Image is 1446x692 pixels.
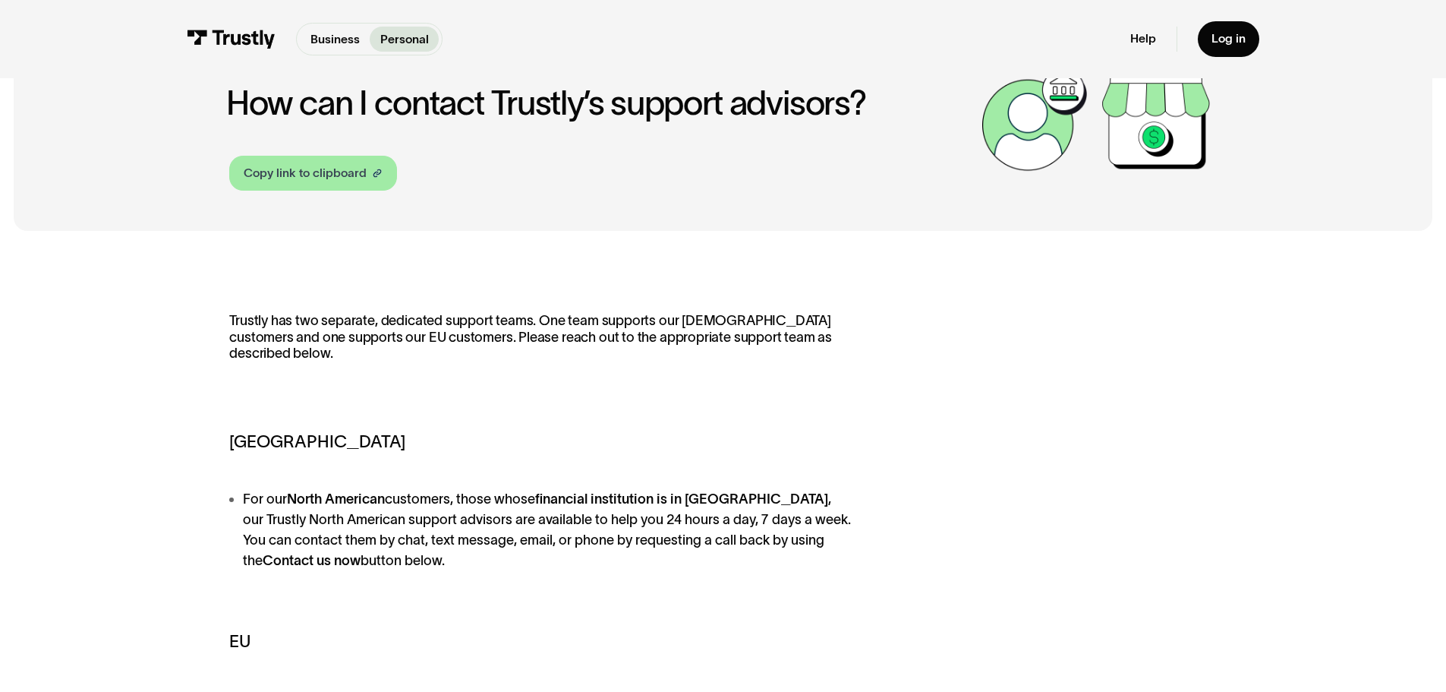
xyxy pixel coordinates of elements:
div: Copy link to clipboard [244,164,367,182]
strong: financial institution is in [GEOGRAPHIC_DATA] [535,491,828,507]
a: Log in [1198,21,1259,57]
p: Business [310,30,360,49]
h5: [GEOGRAPHIC_DATA] [229,429,865,455]
strong: North American [287,491,385,507]
img: Trustly Logo [187,30,276,49]
a: Personal [370,27,439,52]
p: Trustly has two separate, dedicated support teams. One team supports our [DEMOGRAPHIC_DATA] custo... [229,313,865,378]
strong: Contact us now [263,553,361,568]
a: Copy link to clipboard [229,156,397,191]
h5: EU [229,629,865,655]
a: Help [1130,31,1156,46]
p: Personal [380,30,429,49]
div: Log in [1211,31,1246,46]
li: For our customers, those whose , our Trustly North American support advisors are available to hel... [229,489,865,571]
a: Business [300,27,370,52]
h1: How can I contact Trustly’s support advisors? [226,84,973,122]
